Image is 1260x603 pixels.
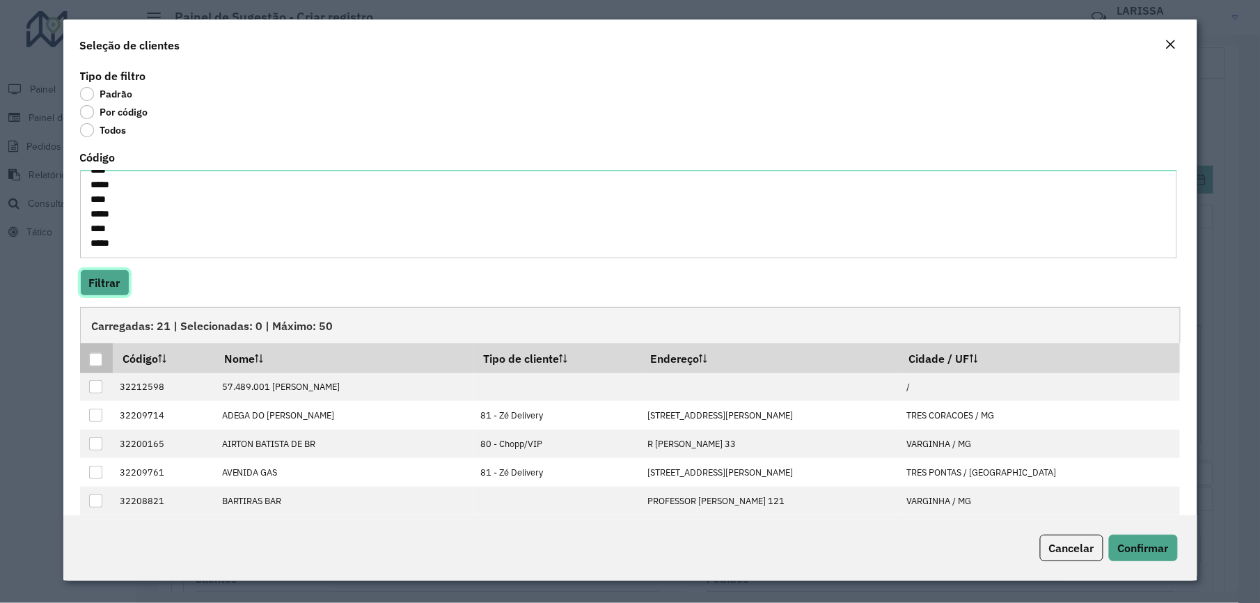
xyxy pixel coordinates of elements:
[473,401,640,430] td: 81 - Zé Delivery
[113,401,214,430] td: 32209714
[1165,39,1176,50] em: Fechar
[899,430,1180,458] td: VARGINHA / MG
[80,123,127,137] label: Todos
[113,487,214,515] td: 32208821
[1040,535,1103,561] button: Cancelar
[1049,541,1094,555] span: Cancelar
[80,87,133,101] label: Padrão
[214,430,473,458] td: AIRTON BATISTA DE BR
[640,343,899,373] th: Endereço
[113,458,214,487] td: 32209761
[473,343,640,373] th: Tipo de cliente
[80,105,148,119] label: Por código
[214,487,473,515] td: BARTIRAS BAR
[1109,535,1178,561] button: Confirmar
[899,373,1180,402] td: /
[640,487,899,515] td: PROFESSOR [PERSON_NAME] 121
[113,373,214,402] td: 32212598
[214,373,473,402] td: 57.489.001 [PERSON_NAME]
[113,343,214,373] th: Código
[1118,541,1169,555] span: Confirmar
[80,37,180,54] h4: Seleção de clientes
[640,458,899,487] td: [STREET_ADDRESS][PERSON_NAME]
[113,430,214,458] td: 32200165
[214,458,473,487] td: AVENIDA GAS
[214,401,473,430] td: ADEGA DO [PERSON_NAME]
[899,401,1180,430] td: TRES CORACOES / MG
[80,68,146,84] label: Tipo de filtro
[473,430,640,458] td: 80 - Chopp/VIP
[473,458,640,487] td: 81 - Zé Delivery
[214,343,473,373] th: Nome
[640,430,899,458] td: R [PERSON_NAME] 33
[80,307,1181,343] div: Carregadas: 21 | Selecionadas: 0 | Máximo: 50
[640,401,899,430] td: [STREET_ADDRESS][PERSON_NAME]
[80,149,116,166] label: Código
[1161,36,1181,54] button: Close
[899,487,1180,515] td: VARGINHA / MG
[80,269,129,296] button: Filtrar
[899,343,1180,373] th: Cidade / UF
[899,458,1180,487] td: TRES PONTAS / [GEOGRAPHIC_DATA]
